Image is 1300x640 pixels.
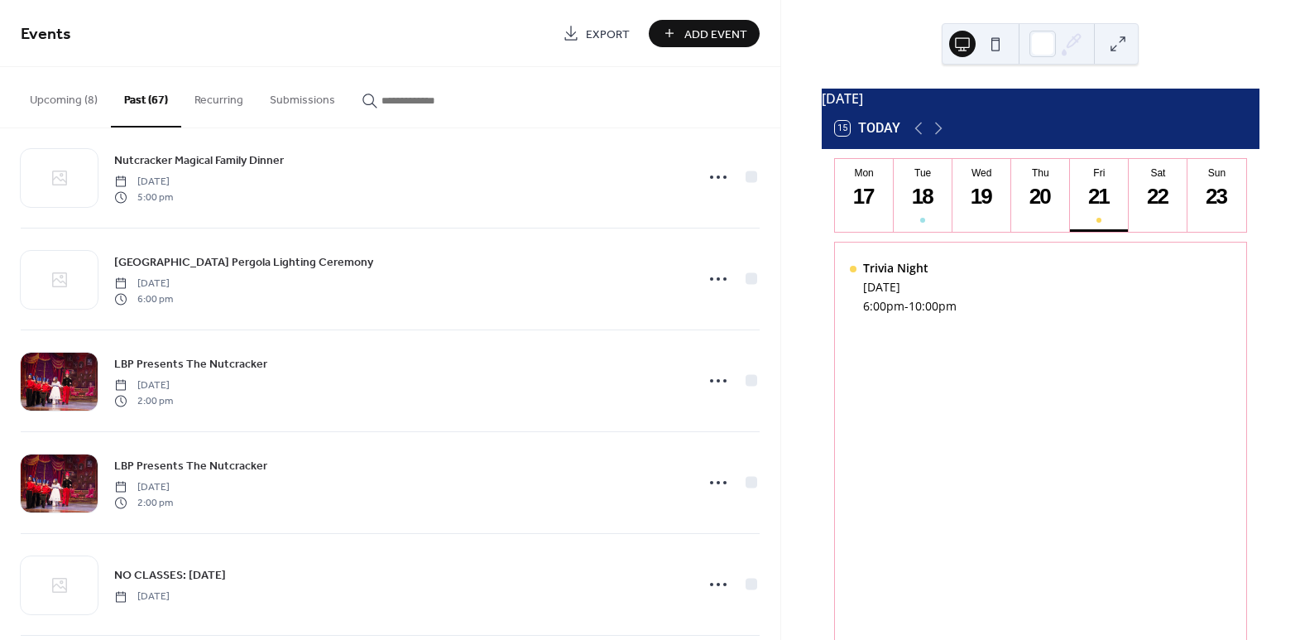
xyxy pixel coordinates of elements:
span: [DATE] [114,480,173,495]
span: LBP Presents The Nutcracker [114,356,267,373]
span: Events [21,18,71,51]
span: 10:00pm [909,298,957,314]
button: Submissions [257,67,348,126]
a: [GEOGRAPHIC_DATA] Pergola Lighting Ceremony [114,253,373,272]
span: 5:00 pm [114,190,173,205]
button: Sun23 [1187,159,1246,232]
span: [DATE] [114,589,170,604]
span: [GEOGRAPHIC_DATA] Pergola Lighting Ceremony [114,254,373,272]
span: Export [586,26,630,43]
div: Wed [957,167,1006,179]
span: Nutcracker Magical Family Dinner [114,152,284,170]
span: 2:00 pm [114,393,173,408]
span: 2:00 pm [114,495,173,510]
button: Add Event [649,20,760,47]
button: Mon17 [835,159,894,232]
a: Export [550,20,642,47]
div: [DATE] [822,89,1259,108]
span: - [904,298,909,314]
a: LBP Presents The Nutcracker [114,354,267,373]
div: Tue [899,167,947,179]
span: Add Event [684,26,747,43]
span: [DATE] [114,175,173,190]
div: Sun [1192,167,1241,179]
div: 19 [968,183,995,210]
div: Thu [1016,167,1065,179]
a: NO CLASSES: [DATE] [114,565,226,585]
div: 22 [1144,183,1172,210]
a: Nutcracker Magical Family Dinner [114,151,284,170]
button: Past (67) [111,67,181,128]
span: 6:00pm [863,298,904,314]
div: 18 [909,183,937,210]
div: Mon [840,167,889,179]
span: LBP Presents The Nutcracker [114,458,267,475]
span: 6:00 pm [114,291,173,306]
div: [DATE] [863,279,957,295]
div: Trivia Night [863,260,957,276]
span: [DATE] [114,378,173,393]
button: Fri21 [1070,159,1129,232]
button: Sat22 [1129,159,1187,232]
a: LBP Presents The Nutcracker [114,456,267,475]
div: Sat [1134,167,1182,179]
button: Tue18 [894,159,952,232]
button: 15Today [829,117,906,140]
button: Upcoming (8) [17,67,111,126]
button: Wed19 [952,159,1011,232]
span: NO CLASSES: [DATE] [114,567,226,585]
div: 21 [1086,183,1113,210]
div: 20 [1027,183,1054,210]
div: 23 [1203,183,1230,210]
div: 17 [851,183,878,210]
button: Thu20 [1011,159,1070,232]
div: Fri [1075,167,1124,179]
span: [DATE] [114,277,173,291]
button: Recurring [181,67,257,126]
